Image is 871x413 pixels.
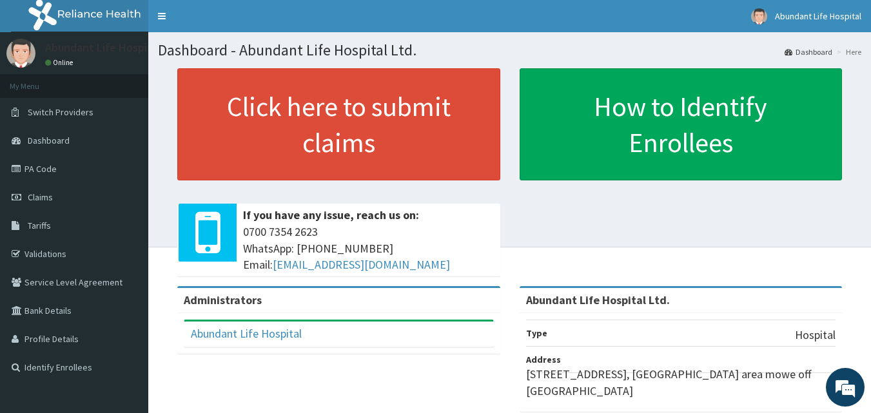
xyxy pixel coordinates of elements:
[526,354,561,365] b: Address
[243,224,494,273] span: 0700 7354 2623 WhatsApp: [PHONE_NUMBER] Email:
[785,46,832,57] a: Dashboard
[158,42,861,59] h1: Dashboard - Abundant Life Hospital Ltd.
[526,366,836,399] p: [STREET_ADDRESS], [GEOGRAPHIC_DATA] area mowe off [GEOGRAPHIC_DATA]
[28,106,93,118] span: Switch Providers
[273,257,450,272] a: [EMAIL_ADDRESS][DOMAIN_NAME]
[28,135,70,146] span: Dashboard
[520,68,843,180] a: How to Identify Enrollees
[6,39,35,68] img: User Image
[526,293,670,307] strong: Abundant Life Hospital Ltd.
[243,207,419,222] b: If you have any issue, reach us on:
[795,327,836,343] p: Hospital
[775,10,861,22] span: Abundant Life Hospital
[45,58,76,67] a: Online
[526,327,547,339] b: Type
[28,220,51,231] span: Tariffs
[28,191,53,203] span: Claims
[184,293,262,307] b: Administrators
[45,42,161,53] p: Abundant Life Hospital
[834,46,861,57] li: Here
[751,8,767,24] img: User Image
[177,68,500,180] a: Click here to submit claims
[191,326,302,341] a: Abundant Life Hospital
